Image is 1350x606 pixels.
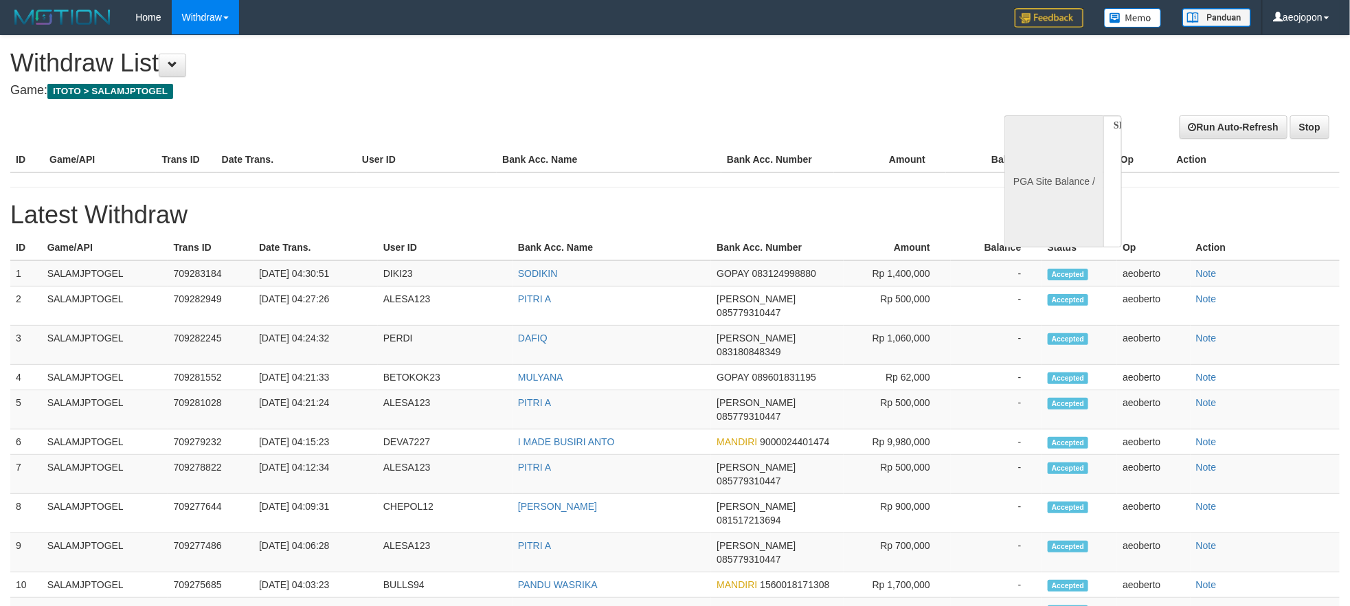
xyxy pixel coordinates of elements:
[10,235,42,260] th: ID
[42,260,168,287] td: SALAMJPTOGEL
[951,365,1042,390] td: -
[1048,333,1089,345] span: Accepted
[254,326,378,365] td: [DATE] 04:24:32
[254,365,378,390] td: [DATE] 04:21:33
[1048,462,1089,474] span: Accepted
[1048,502,1089,513] span: Accepted
[1117,533,1191,572] td: aeoberto
[254,390,378,429] td: [DATE] 04:21:24
[378,326,513,365] td: PERDI
[168,235,254,260] th: Trans ID
[378,533,513,572] td: ALESA123
[1196,333,1217,344] a: Note
[1191,235,1340,260] th: Action
[10,365,42,390] td: 4
[951,429,1042,455] td: -
[168,455,254,494] td: 709278822
[378,390,513,429] td: ALESA123
[42,235,168,260] th: Game/API
[844,429,951,455] td: Rp 9,980,000
[717,436,757,447] span: MANDIRI
[1048,372,1089,384] span: Accepted
[1117,455,1191,494] td: aeoberto
[254,429,378,455] td: [DATE] 04:15:23
[721,147,833,172] th: Bank Acc. Number
[42,533,168,572] td: SALAMJPTOGEL
[1196,397,1217,408] a: Note
[378,287,513,326] td: ALESA123
[378,365,513,390] td: BETOKOK23
[1117,365,1191,390] td: aeoberto
[1117,429,1191,455] td: aeoberto
[254,260,378,287] td: [DATE] 04:30:51
[1196,293,1217,304] a: Note
[10,147,44,172] th: ID
[378,235,513,260] th: User ID
[168,326,254,365] td: 709282245
[752,268,816,279] span: 083124998880
[254,494,378,533] td: [DATE] 04:09:31
[378,494,513,533] td: CHEPOL12
[10,287,42,326] td: 2
[254,572,378,598] td: [DATE] 04:03:23
[10,572,42,598] td: 10
[1171,147,1340,172] th: Action
[1042,235,1118,260] th: Status
[1196,501,1217,512] a: Note
[844,455,951,494] td: Rp 500,000
[717,372,749,383] span: GOPAY
[717,346,780,357] span: 083180848349
[1048,398,1089,409] span: Accepted
[42,429,168,455] td: SALAMJPTOGEL
[1196,436,1217,447] a: Note
[1117,260,1191,287] td: aeoberto
[518,579,598,590] a: PANDU WASRIKA
[518,436,615,447] a: I MADE BUSIRI ANTO
[513,235,711,260] th: Bank Acc. Name
[1196,462,1217,473] a: Note
[42,572,168,598] td: SALAMJPTOGEL
[1015,8,1083,27] img: Feedback.jpg
[518,293,551,304] a: PITRI A
[1048,437,1089,449] span: Accepted
[254,287,378,326] td: [DATE] 04:27:26
[168,429,254,455] td: 709279232
[156,147,216,172] th: Trans ID
[951,235,1042,260] th: Balance
[518,501,597,512] a: [PERSON_NAME]
[844,235,951,260] th: Amount
[10,260,42,287] td: 1
[951,326,1042,365] td: -
[844,287,951,326] td: Rp 500,000
[10,494,42,533] td: 8
[1048,541,1089,552] span: Accepted
[168,572,254,598] td: 709275685
[951,494,1042,533] td: -
[717,475,780,486] span: 085779310447
[518,540,551,551] a: PITRI A
[518,372,563,383] a: MULYANA
[717,501,796,512] span: [PERSON_NAME]
[1117,390,1191,429] td: aeoberto
[844,533,951,572] td: Rp 700,000
[168,390,254,429] td: 709281028
[10,455,42,494] td: 7
[1104,8,1162,27] img: Button%20Memo.svg
[10,533,42,572] td: 9
[1290,115,1329,139] a: Stop
[951,572,1042,598] td: -
[951,390,1042,429] td: -
[717,554,780,565] span: 085779310447
[844,326,951,365] td: Rp 1,060,000
[1117,572,1191,598] td: aeoberto
[946,147,1049,172] th: Balance
[378,429,513,455] td: DEVA7227
[42,365,168,390] td: SALAMJPTOGEL
[168,533,254,572] td: 709277486
[42,326,168,365] td: SALAMJPTOGEL
[10,429,42,455] td: 6
[1196,540,1217,551] a: Note
[378,572,513,598] td: BULLS94
[1117,326,1191,365] td: aeoberto
[216,147,357,172] th: Date Trans.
